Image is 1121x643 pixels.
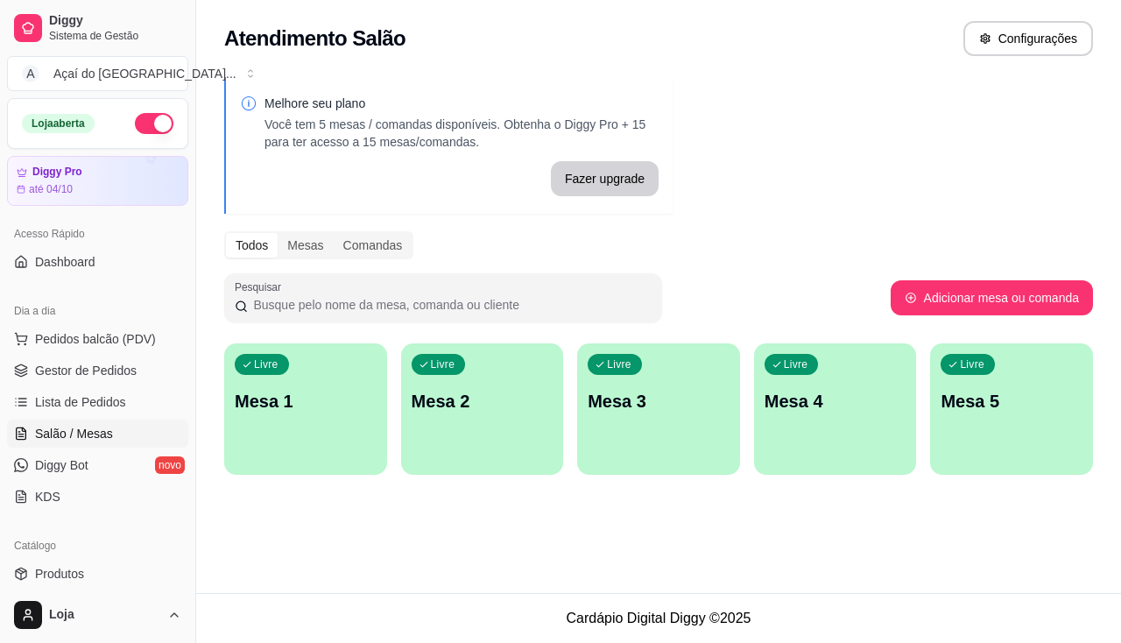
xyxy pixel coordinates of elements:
[765,389,906,413] p: Mesa 4
[35,425,113,442] span: Salão / Mesas
[930,343,1093,475] button: LivreMesa 5
[22,114,95,133] div: Loja aberta
[7,7,188,49] a: DiggySistema de Gestão
[891,280,1093,315] button: Adicionar mesa ou comanda
[7,420,188,448] a: Salão / Mesas
[7,388,188,416] a: Lista de Pedidos
[49,607,160,623] span: Loja
[35,565,84,583] span: Produtos
[7,560,188,588] a: Produtos
[577,343,740,475] button: LivreMesa 3
[960,357,984,371] p: Livre
[754,343,917,475] button: LivreMesa 4
[224,343,387,475] button: LivreMesa 1
[7,594,188,636] button: Loja
[264,116,659,151] p: Você tem 5 mesas / comandas disponíveis. Obtenha o Diggy Pro + 15 para ter acesso a 15 mesas/coma...
[235,389,377,413] p: Mesa 1
[784,357,808,371] p: Livre
[588,389,730,413] p: Mesa 3
[32,166,82,179] article: Diggy Pro
[963,21,1093,56] button: Configurações
[254,357,278,371] p: Livre
[551,161,659,196] button: Fazer upgrade
[7,325,188,353] button: Pedidos balcão (PDV)
[7,156,188,206] a: Diggy Proaté 04/10
[7,451,188,479] a: Diggy Botnovo
[248,296,652,314] input: Pesquisar
[7,248,188,276] a: Dashboard
[7,220,188,248] div: Acesso Rápido
[49,13,181,29] span: Diggy
[7,297,188,325] div: Dia a dia
[7,483,188,511] a: KDS
[607,357,631,371] p: Livre
[35,393,126,411] span: Lista de Pedidos
[35,456,88,474] span: Diggy Bot
[235,279,287,294] label: Pesquisar
[226,233,278,258] div: Todos
[35,362,137,379] span: Gestor de Pedidos
[412,389,553,413] p: Mesa 2
[941,389,1082,413] p: Mesa 5
[135,113,173,134] button: Alterar Status
[278,233,333,258] div: Mesas
[431,357,455,371] p: Livre
[29,182,73,196] article: até 04/10
[196,593,1121,643] footer: Cardápio Digital Diggy © 2025
[35,253,95,271] span: Dashboard
[35,488,60,505] span: KDS
[35,330,156,348] span: Pedidos balcão (PDV)
[49,29,181,43] span: Sistema de Gestão
[7,532,188,560] div: Catálogo
[22,65,39,82] span: A
[224,25,405,53] h2: Atendimento Salão
[7,357,188,385] a: Gestor de Pedidos
[53,65,236,82] div: Açaí do [GEOGRAPHIC_DATA] ...
[334,233,412,258] div: Comandas
[7,56,188,91] button: Select a team
[401,343,564,475] button: LivreMesa 2
[264,95,659,112] p: Melhore seu plano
